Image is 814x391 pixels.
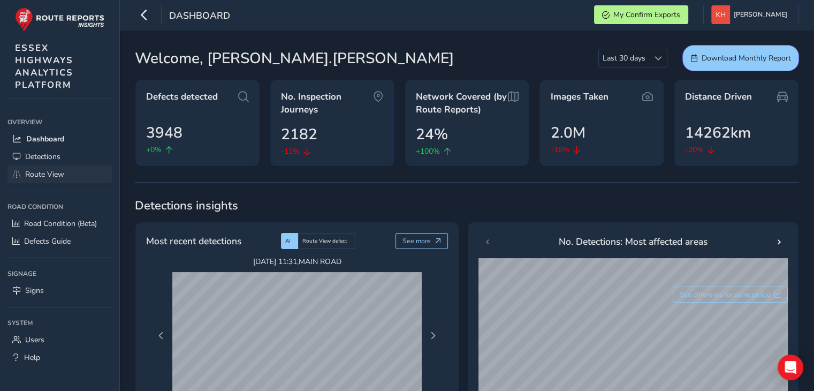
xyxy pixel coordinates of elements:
span: Most recent detections [146,234,241,248]
span: 2.0M [550,122,585,144]
div: System [7,315,112,331]
span: Network Covered (by Route Reports) [416,91,508,116]
span: +100% [416,146,440,157]
span: Last 30 days [599,49,649,67]
span: -11% [281,146,300,157]
span: [DATE] 11:31 , MAIN ROAD [172,257,422,267]
span: 2182 [281,123,317,146]
a: Road Condition (Beta) [7,215,112,232]
button: Previous Page [154,328,169,343]
div: AI [281,233,298,249]
button: See more [395,233,448,249]
img: diamond-layout [711,5,730,24]
span: ESSEX HIGHWAYS ANALYTICS PLATFORM [15,42,73,91]
span: [PERSON_NAME] [734,5,787,24]
span: AI [285,237,291,245]
button: Download Monthly Report [682,45,799,71]
span: Images Taken [550,91,608,103]
a: Help [7,349,112,366]
div: Route View defect [298,233,355,249]
img: rr logo [15,7,104,32]
span: Route View [25,169,64,179]
span: Detections insights [135,198,799,214]
button: My Confirm Exports [594,5,688,24]
span: Users [25,335,44,345]
span: Dashboard [26,134,64,144]
a: Route View [7,166,112,183]
span: 24% [416,123,448,146]
button: See difference for same period [673,287,788,303]
span: 14262km [685,122,751,144]
span: Defects detected [146,91,218,103]
div: Signage [7,266,112,282]
span: Download Monthly Report [702,53,791,63]
span: No. Detections: Most affected areas [559,235,708,249]
a: Signs [7,282,112,299]
div: Road Condition [7,199,112,215]
span: 3948 [146,122,182,144]
span: My Confirm Exports [613,10,680,20]
span: See more [402,237,431,245]
a: Dashboard [7,130,112,148]
button: Next Page [425,328,440,343]
span: Distance Driven [685,91,752,103]
span: Road Condition (Beta) [24,219,97,229]
span: Route View defect [302,237,347,245]
a: Detections [7,148,112,166]
span: +0% [146,144,162,155]
span: See difference for same period [680,290,771,299]
a: Users [7,331,112,349]
span: -20% [685,144,704,155]
span: -16% [550,144,569,155]
button: [PERSON_NAME] [711,5,791,24]
span: Signs [25,285,44,296]
span: Welcome, [PERSON_NAME].[PERSON_NAME] [135,47,454,70]
span: No. Inspection Journeys [281,91,373,116]
a: Defects Guide [7,232,112,250]
span: Help [24,352,40,363]
div: Open Intercom Messenger [778,355,803,380]
div: Overview [7,114,112,130]
span: Defects Guide [24,236,71,246]
span: Dashboard [169,9,230,24]
span: Detections [25,152,60,162]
